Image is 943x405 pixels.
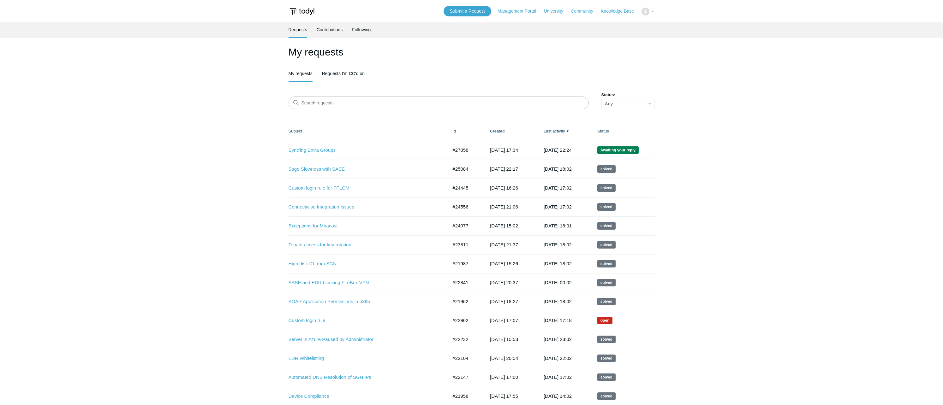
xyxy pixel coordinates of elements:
td: #22962 [446,311,484,330]
a: Sage Slowness with SASE [289,166,439,173]
a: Submit a Request [444,6,491,16]
a: Requests [289,22,307,37]
time: 2025-01-07T15:53:49+00:00 [490,337,518,342]
span: This request has been solved [597,355,616,362]
time: 2025-01-27T22:02:33+00:00 [544,355,572,361]
td: #24556 [446,197,484,216]
span: This request has been solved [597,279,616,286]
time: 2025-02-06T20:37:42+00:00 [490,280,518,285]
th: Id [446,122,484,141]
a: Requests I'm CC'd on [322,66,365,81]
img: Todyl Support Center Help Center home page [289,6,315,17]
time: 2025-05-23T22:17:58+00:00 [490,166,518,172]
time: 2025-03-03T18:02:26+00:00 [544,261,572,266]
a: SOAR Application Permissions in o365 [289,298,439,305]
a: Exceptions for Miracast [289,222,439,230]
time: 2025-02-13T17:07:48+00:00 [490,318,518,323]
span: This request has been solved [597,165,616,173]
time: 2025-05-27T17:02:30+00:00 [544,185,572,191]
time: 2025-04-24T16:26:20+00:00 [490,185,518,191]
td: #25084 [446,160,484,179]
td: #22104 [446,349,484,368]
span: We are waiting for you to respond [597,146,639,154]
a: Custom login rule [289,317,439,324]
span: ▼ [566,129,569,133]
td: #21962 [446,292,484,311]
a: Contributions [317,22,343,37]
a: Tenant access for key rotation [289,241,439,249]
a: Sync'ing Entra Groups [289,147,439,154]
a: Device Compliance [289,393,439,400]
td: #24445 [446,179,484,197]
a: EDR Whitelisting [289,355,439,362]
a: Community [571,8,600,15]
time: 2025-02-03T23:02:30+00:00 [544,337,572,342]
a: Created [490,129,504,133]
th: Status [591,122,655,141]
span: This request has been solved [597,260,616,267]
td: #24077 [446,216,484,235]
td: #27058 [446,141,484,160]
time: 2025-04-21T18:02:42+00:00 [544,242,572,247]
span: This request has been solved [597,222,616,230]
td: #23811 [446,235,484,254]
span: This request has been solved [597,203,616,211]
span: This request has been solved [597,336,616,343]
h1: My requests [289,44,655,60]
a: Last activity▼ [544,129,565,133]
time: 2025-06-23T18:02:34+00:00 [544,166,572,172]
th: Subject [289,122,446,141]
time: 2025-02-13T17:18:59+00:00 [544,318,572,323]
span: This request has been solved [597,241,616,249]
time: 2025-01-02T17:00:26+00:00 [490,374,518,380]
time: 2025-01-27T17:02:57+00:00 [544,374,572,380]
time: 2025-04-28T21:06:31+00:00 [490,204,518,209]
time: 2025-04-27T18:01:55+00:00 [544,223,572,228]
time: 2024-12-27T20:54:56+00:00 [490,355,518,361]
span: We are working on a response for you [597,317,613,324]
span: This request has been solved [597,298,616,305]
a: Following [352,22,371,37]
span: This request has been solved [597,373,616,381]
time: 2025-03-24T21:37:55+00:00 [490,242,518,247]
a: SASE and EDR blocking FireBox VPN [289,279,439,286]
time: 2025-02-27T00:02:02+00:00 [544,280,572,285]
time: 2024-12-17T18:27:14+00:00 [490,299,518,304]
a: Connectwise Integration Issues [289,203,439,211]
span: This request has been solved [597,184,616,192]
time: 2025-04-07T15:02:15+00:00 [490,223,518,228]
time: 2024-12-17T17:55:13+00:00 [490,393,518,399]
a: Custom login rule for FPLCM [289,185,439,192]
a: Knowledge Base [601,8,640,15]
a: My requests [289,66,313,81]
a: Automated DNS Resolution of SGN IPs [289,374,439,381]
time: 2025-01-15T14:02:34+00:00 [544,393,572,399]
a: High disk IO from SGN [289,260,439,267]
td: #22232 [446,330,484,349]
a: Management Portal [498,8,542,15]
time: 2025-08-18T22:24:42+00:00 [544,147,572,153]
time: 2025-08-05T17:34:23+00:00 [490,147,518,153]
time: 2024-12-18T15:26:06+00:00 [490,261,518,266]
time: 2025-05-26T17:02:27+00:00 [544,204,572,209]
a: Server in Azure Paused by Administrator [289,336,439,343]
span: This request has been solved [597,392,616,400]
a: University [544,8,569,15]
td: #22841 [446,273,484,292]
label: Status: [601,92,655,98]
time: 2025-02-16T18:02:20+00:00 [544,299,572,304]
input: Search requests [289,97,589,109]
td: #22147 [446,368,484,387]
td: #21987 [446,254,484,273]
